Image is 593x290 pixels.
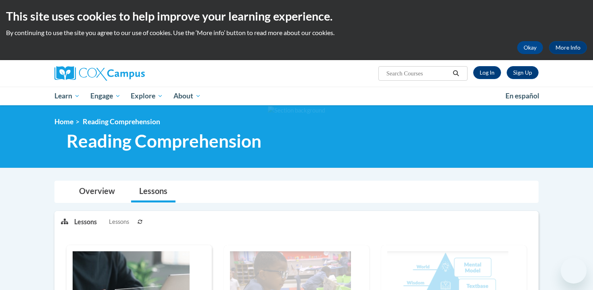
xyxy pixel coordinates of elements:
[173,91,201,101] span: About
[42,87,551,105] div: Main menu
[131,91,163,101] span: Explore
[450,69,462,78] button: Search
[54,117,73,126] a: Home
[131,181,175,202] a: Lessons
[54,66,208,81] a: Cox Campus
[125,87,168,105] a: Explore
[268,106,325,115] img: Section background
[453,71,460,77] i: 
[6,28,587,37] p: By continuing to use the site you agree to our use of cookies. Use the ‘More info’ button to read...
[74,217,97,226] p: Lessons
[49,87,85,105] a: Learn
[90,91,121,101] span: Engage
[71,181,123,202] a: Overview
[83,117,160,126] span: Reading Comprehension
[386,69,450,78] input: Search Courses
[517,41,543,54] button: Okay
[507,66,539,79] a: Register
[85,87,126,105] a: Engage
[54,66,145,81] img: Cox Campus
[549,41,587,54] a: More Info
[109,217,129,226] span: Lessons
[168,87,206,105] a: About
[54,91,80,101] span: Learn
[67,130,261,152] span: Reading Comprehension
[6,8,587,24] h2: This site uses cookies to help improve your learning experience.
[561,258,587,284] iframe: Button to launch messaging window
[473,66,501,79] a: Log In
[500,88,545,104] a: En español
[505,92,539,100] span: En español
